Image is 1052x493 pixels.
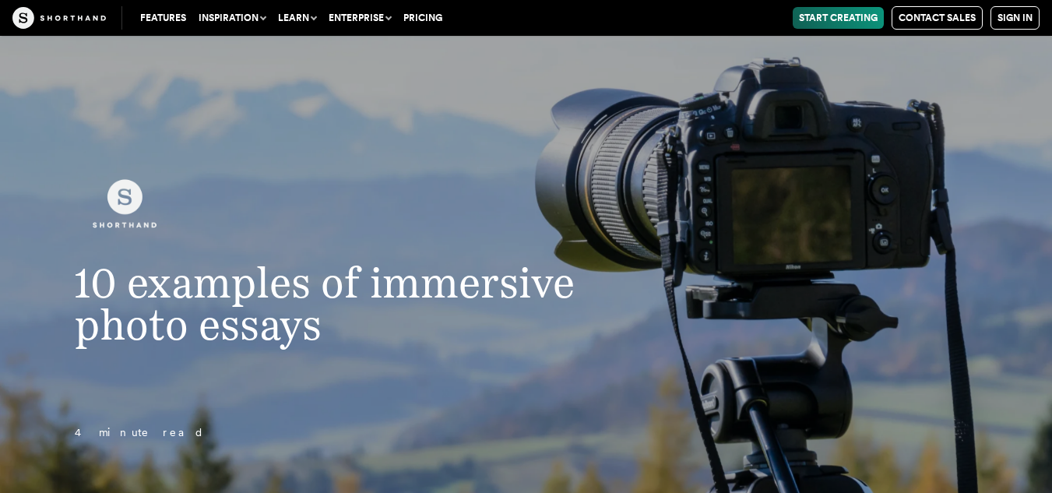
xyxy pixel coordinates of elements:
[322,7,397,29] button: Enterprise
[44,424,607,442] p: 4 minute read
[793,7,884,29] a: Start Creating
[192,7,272,29] button: Inspiration
[990,6,1040,30] a: Sign in
[892,6,983,30] a: Contact Sales
[12,7,106,29] img: The Craft
[134,7,192,29] a: Features
[272,7,322,29] button: Learn
[44,262,607,345] h1: 10 examples of immersive photo essays
[397,7,449,29] a: Pricing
